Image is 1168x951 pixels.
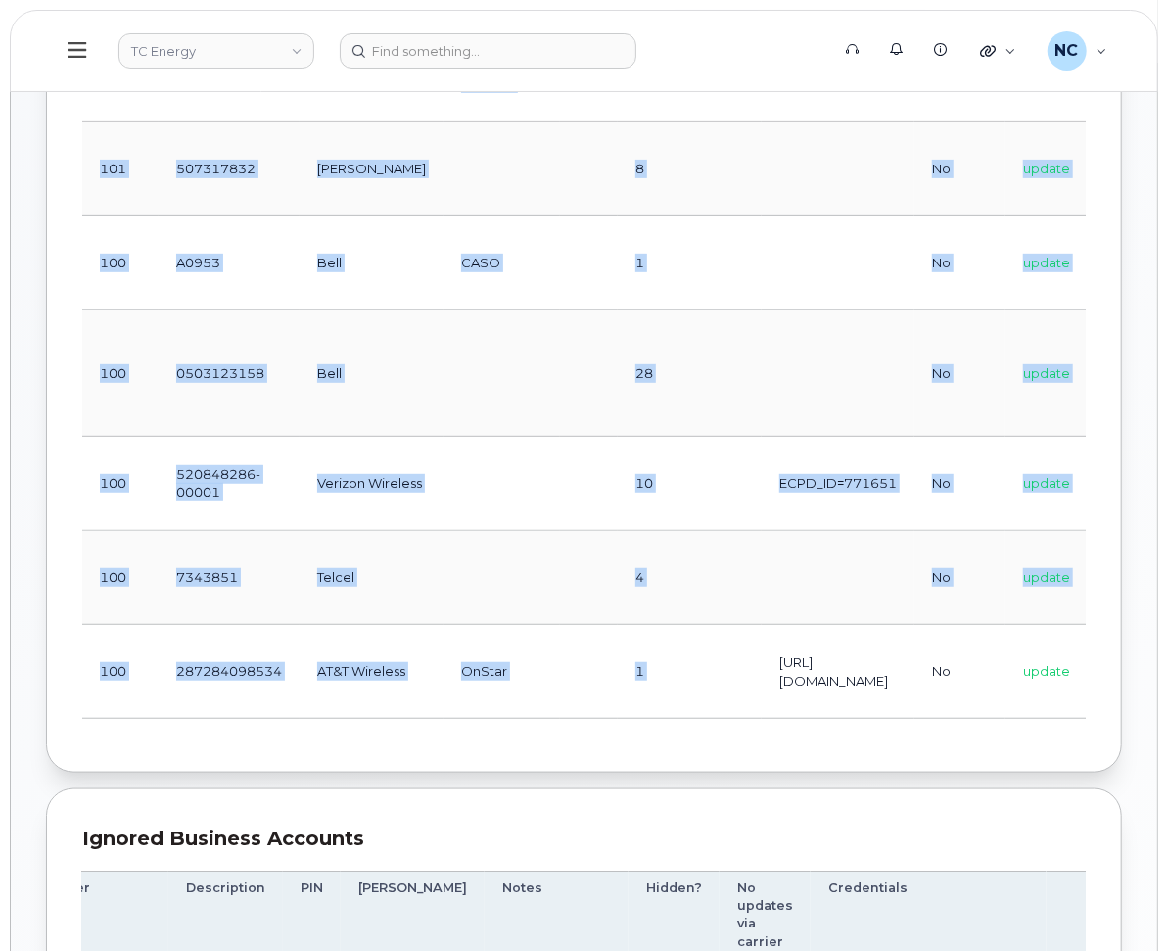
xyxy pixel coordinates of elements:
td: [URL][DOMAIN_NAME] [762,625,914,719]
td: No [914,122,1005,216]
td: 28 [618,310,762,437]
td: No [914,531,1005,625]
span: update [1023,365,1070,381]
td: 100 [82,437,159,531]
td: 10 [618,437,762,531]
td: OnStar [444,625,560,719]
td: AT&T Wireless [300,625,444,719]
td: A0953 [159,216,300,310]
td: 100 [82,216,159,310]
span: NC [1055,39,1079,63]
iframe: Messenger Launcher [1083,866,1153,936]
td: CASO [444,216,560,310]
td: Bell [300,216,444,310]
td: 8 [618,122,762,216]
td: 7343851 [159,531,300,625]
a: TC Energy [118,33,314,69]
div: Nicholas Capella [1034,31,1121,71]
input: Find something... [340,33,636,69]
td: 100 [82,310,159,437]
span: update [1023,161,1070,176]
td: No [914,437,1005,531]
span: update [1023,569,1070,585]
td: 520848286-00001 [159,437,300,531]
td: [PERSON_NAME] [300,122,444,216]
td: No [914,216,1005,310]
td: Telcel [300,531,444,625]
td: ECPD_ID=771651 [762,437,914,531]
td: No [914,310,1005,437]
td: Verizon Wireless [300,437,444,531]
td: 507317832 [159,122,300,216]
td: 100 [82,531,159,625]
td: 1 [618,216,762,310]
td: 4 [618,531,762,625]
td: 100 [82,625,159,719]
span: update [1023,663,1070,679]
div: Ignored Business Accounts [82,825,1086,853]
span: update [1023,475,1070,491]
td: 1 [618,625,762,719]
span: update [1023,255,1070,270]
td: 287284098534 [159,625,300,719]
td: 101 [82,122,159,216]
td: No [914,625,1005,719]
td: 0503123158 [159,310,300,437]
div: Quicklinks [966,31,1030,71]
td: Bell [300,310,444,437]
